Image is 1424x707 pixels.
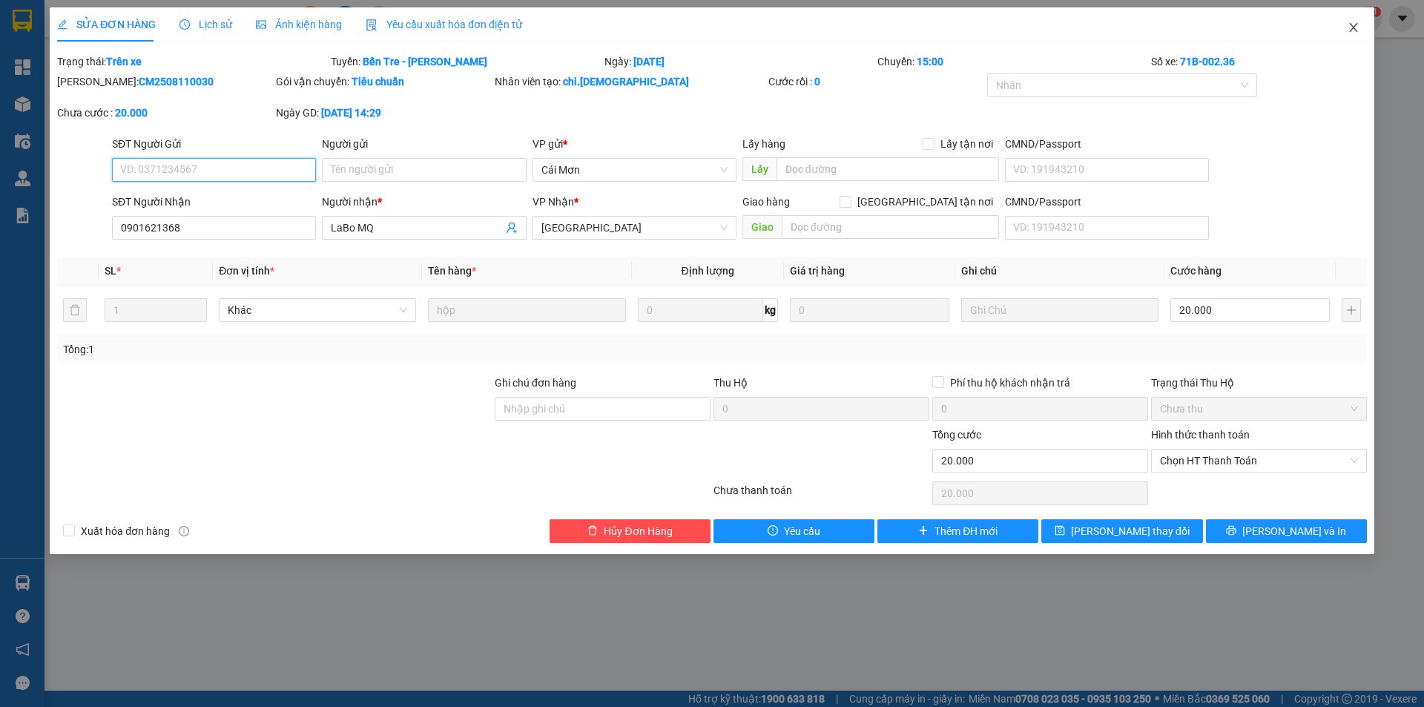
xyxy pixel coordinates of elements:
div: Trạng thái Thu Hộ [1151,375,1367,391]
input: Ghi chú đơn hàng [495,397,711,421]
b: CM2508110030 [139,76,214,88]
div: Người gửi [322,136,526,152]
span: SL [105,265,116,277]
span: [PERSON_NAME] thay đổi [1071,523,1190,539]
span: [PERSON_NAME] và In [1242,523,1346,539]
span: user-add [506,222,518,234]
span: Giao [742,215,782,239]
div: Tuyến: [329,53,603,70]
span: picture [256,19,266,30]
span: printer [1226,525,1236,537]
button: exclamation-circleYêu cầu [713,519,874,543]
span: Lấy tận nơi [934,136,999,152]
input: 0 [790,298,949,322]
span: SỬA ĐƠN HÀNG [57,19,156,30]
span: VP Nhận [533,196,574,208]
span: save [1055,525,1065,537]
img: icon [366,19,378,31]
span: Ảnh kiện hàng [256,19,342,30]
button: delete [63,298,87,322]
span: Chọn HT Thanh Toán [1160,450,1358,472]
div: Nhân viên tạo: [495,73,765,90]
span: kg [763,298,778,322]
span: plus [918,525,929,537]
span: [GEOGRAPHIC_DATA] tận nơi [851,194,999,210]
span: Chưa thu [1160,398,1358,420]
th: Ghi chú [955,257,1164,286]
span: Giao hàng [742,196,790,208]
input: Ghi Chú [961,298,1158,322]
span: Lịch sử [179,19,232,30]
span: info-circle [179,526,189,536]
input: VD: Bàn, Ghế [428,298,625,322]
span: Tên hàng [428,265,476,277]
span: delete [587,525,598,537]
button: deleteHủy Đơn Hàng [550,519,711,543]
label: Hình thức thanh toán [1151,429,1250,441]
b: 71B-002.36 [1180,56,1235,68]
button: save[PERSON_NAME] thay đổi [1041,519,1202,543]
button: printer[PERSON_NAME] và In [1206,519,1367,543]
span: Xuất hóa đơn hàng [75,523,176,539]
span: Giá trị hàng [790,265,845,277]
span: Cái Mơn [541,159,728,181]
div: SĐT Người Nhận [112,194,316,210]
span: Thu Hộ [713,377,748,389]
div: CMND/Passport [1005,194,1209,210]
div: CMND/Passport [1005,136,1209,152]
span: clock-circle [179,19,190,30]
div: Chưa cước : [57,105,273,121]
b: 15:00 [917,56,943,68]
b: [DATE] 14:29 [321,107,381,119]
span: Yêu cầu [784,523,820,539]
span: Tổng cước [932,429,981,441]
span: Lấy hàng [742,138,785,150]
div: Ngày GD: [276,105,492,121]
button: plusThêm ĐH mới [877,519,1038,543]
button: plus [1342,298,1361,322]
b: Trên xe [106,56,142,68]
span: Định lượng [682,265,734,277]
b: 0 [814,76,820,88]
div: Người nhận [322,194,526,210]
div: [PERSON_NAME]: [57,73,273,90]
span: Cước hàng [1170,265,1222,277]
label: Ghi chú đơn hàng [495,377,576,389]
span: close-circle [1350,456,1359,465]
div: Chưa thanh toán [712,482,931,508]
span: Thêm ĐH mới [934,523,998,539]
span: exclamation-circle [768,525,778,537]
b: [DATE] [633,56,665,68]
b: Tiêu chuẩn [352,76,404,88]
div: Gói vận chuyển: [276,73,492,90]
span: Yêu cầu xuất hóa đơn điện tử [366,19,522,30]
span: Lấy [742,157,777,181]
input: Dọc đường [782,215,999,239]
span: Sài Gòn [541,217,728,239]
input: Dọc đường [777,157,999,181]
button: Close [1333,7,1374,49]
div: Chuyến: [876,53,1150,70]
span: Hủy Đơn Hàng [604,523,672,539]
span: close [1348,22,1359,33]
b: chi.[DEMOGRAPHIC_DATA] [563,76,689,88]
div: Cước rồi : [768,73,984,90]
div: Số xe: [1150,53,1368,70]
div: Tổng: 1 [63,341,550,358]
span: Phí thu hộ khách nhận trả [944,375,1076,391]
span: edit [57,19,67,30]
div: Trạng thái: [56,53,329,70]
div: Ngày: [603,53,877,70]
b: 20.000 [115,107,148,119]
div: SĐT Người Gửi [112,136,316,152]
b: Bến Tre - [PERSON_NAME] [363,56,487,68]
span: Đơn vị tính [219,265,274,277]
span: Khác [228,299,407,321]
div: VP gửi [533,136,736,152]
